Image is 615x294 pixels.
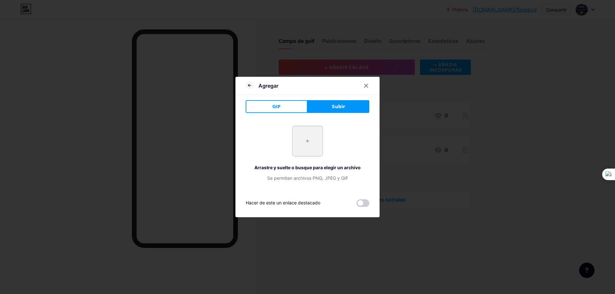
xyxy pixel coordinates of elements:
[246,100,307,113] button: GIF
[332,104,345,109] font: Subir
[258,83,278,89] font: Agregar
[246,200,320,205] font: Hacer de este un enlace destacado
[307,100,369,113] button: Subir
[267,175,348,181] font: Se permiten archivos PNG, JPEG y GIF
[254,165,361,170] font: Arrastre y suelte o busque para elegir un archivo
[272,104,281,109] font: GIF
